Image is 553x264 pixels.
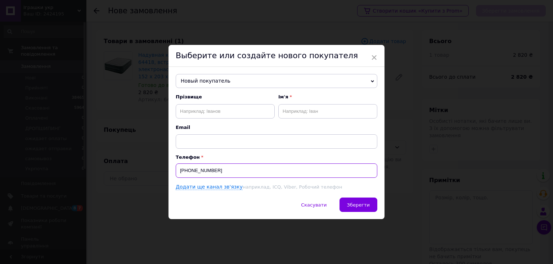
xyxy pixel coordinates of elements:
[278,94,377,100] span: Ім'я
[301,202,327,208] span: Скасувати
[243,184,342,190] span: наприклад, ICQ, Viber, Робочий телефон
[347,202,370,208] span: Зберегти
[176,104,275,119] input: Наприклад: Іванов
[168,45,385,67] div: Выберите или создайте нового покупателя
[278,104,377,119] input: Наприклад: Іван
[176,154,377,160] p: Телефон
[176,94,275,100] span: Прізвище
[176,74,377,88] span: Новый покупатель
[176,124,377,131] span: Email
[340,198,377,212] button: Зберегти
[293,198,334,212] button: Скасувати
[176,184,243,190] a: Додати ще канал зв'язку
[371,51,377,64] span: ×
[176,163,377,178] input: +38 096 0000000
